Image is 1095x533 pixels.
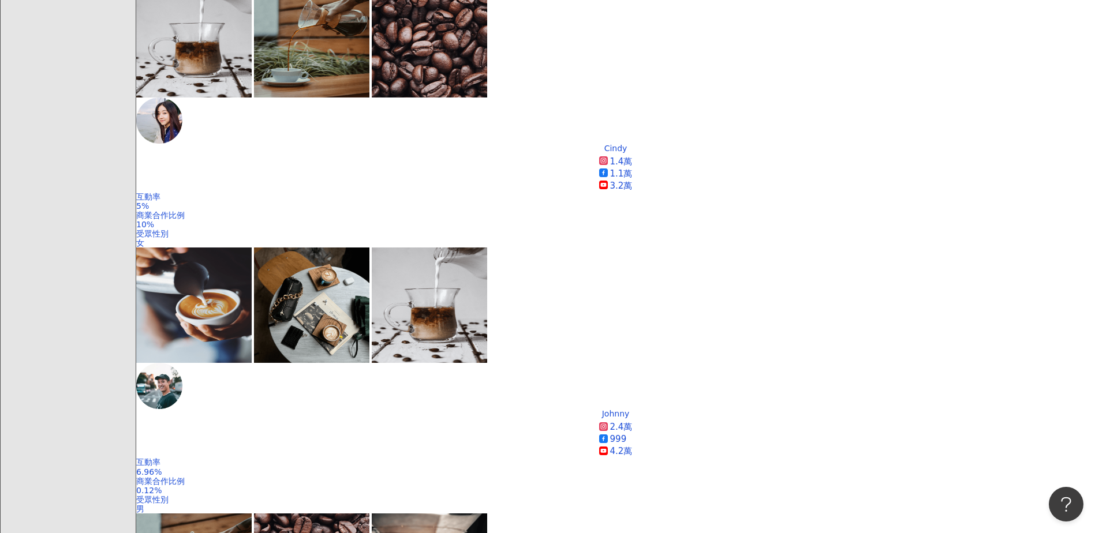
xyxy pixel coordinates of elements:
div: 999 [610,433,627,445]
div: 商業合作比例 [136,476,1095,486]
img: KOL Avatar [136,363,182,409]
iframe: Help Scout Beacon - Open [1049,487,1083,521]
div: 互動率 [136,192,1095,201]
div: 受眾性別 [136,229,1095,238]
div: 1.1萬 [610,168,633,180]
div: 3.2萬 [610,180,633,192]
div: 女 [136,238,1095,247]
div: Johnny [602,409,630,418]
a: KOL Avatar [136,363,1095,409]
div: 2.4萬 [610,421,633,433]
div: 商業合作比例 [136,211,1095,220]
div: 6.96% [136,467,1095,476]
div: 10% [136,220,1095,229]
div: 0.12% [136,486,1095,495]
div: Cindy [604,144,627,153]
a: Johnny2.4萬9994.2萬互動率6.96%商業合作比例0.12%受眾性別男 [136,409,1095,513]
img: post-image [372,247,487,363]
img: post-image [136,247,252,363]
div: 男 [136,504,1095,513]
a: KOL Avatar [136,97,1095,144]
img: post-image [254,247,369,363]
a: Cindy1.4萬1.1萬3.2萬互動率5%商業合作比例10%受眾性別女 [136,144,1095,248]
div: 受眾性別 [136,495,1095,504]
img: KOL Avatar [136,97,182,144]
div: 5% [136,201,1095,211]
div: 互動率 [136,457,1095,467]
div: 1.4萬 [610,156,633,168]
div: 4.2萬 [610,445,633,457]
